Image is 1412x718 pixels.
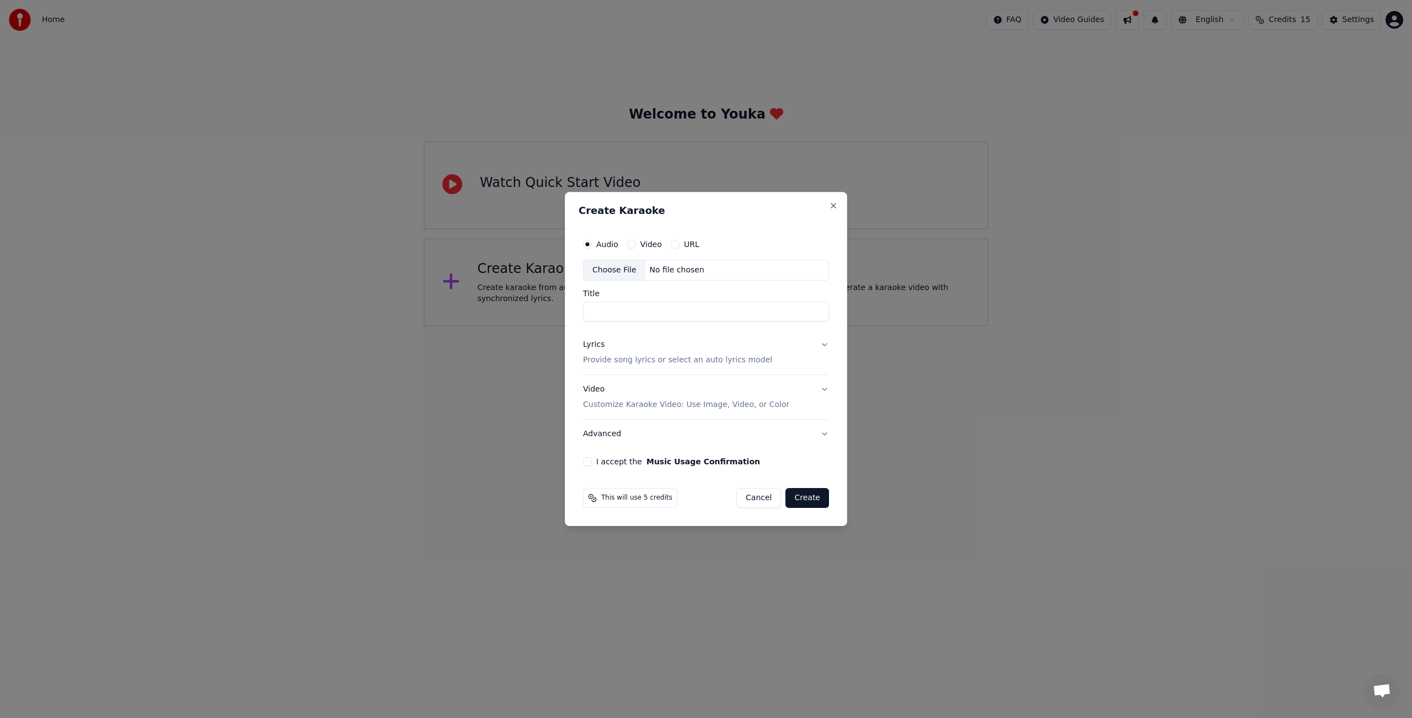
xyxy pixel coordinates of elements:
[583,355,772,366] p: Provide song lyrics or select an auto lyrics model
[583,399,789,410] p: Customize Karaoke Video: Use Image, Video, or Color
[579,206,833,216] h2: Create Karaoke
[583,339,605,350] div: Lyrics
[645,265,709,276] div: No file chosen
[584,260,645,280] div: Choose File
[596,240,618,248] label: Audio
[640,240,662,248] label: Video
[684,240,699,248] label: URL
[646,458,760,465] button: I accept the
[583,420,829,448] button: Advanced
[583,290,829,297] label: Title
[601,494,672,502] span: This will use 5 credits
[583,384,789,410] div: Video
[583,330,829,374] button: LyricsProvide song lyrics or select an auto lyrics model
[785,488,829,508] button: Create
[596,458,760,465] label: I accept the
[736,488,781,508] button: Cancel
[583,375,829,419] button: VideoCustomize Karaoke Video: Use Image, Video, or Color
